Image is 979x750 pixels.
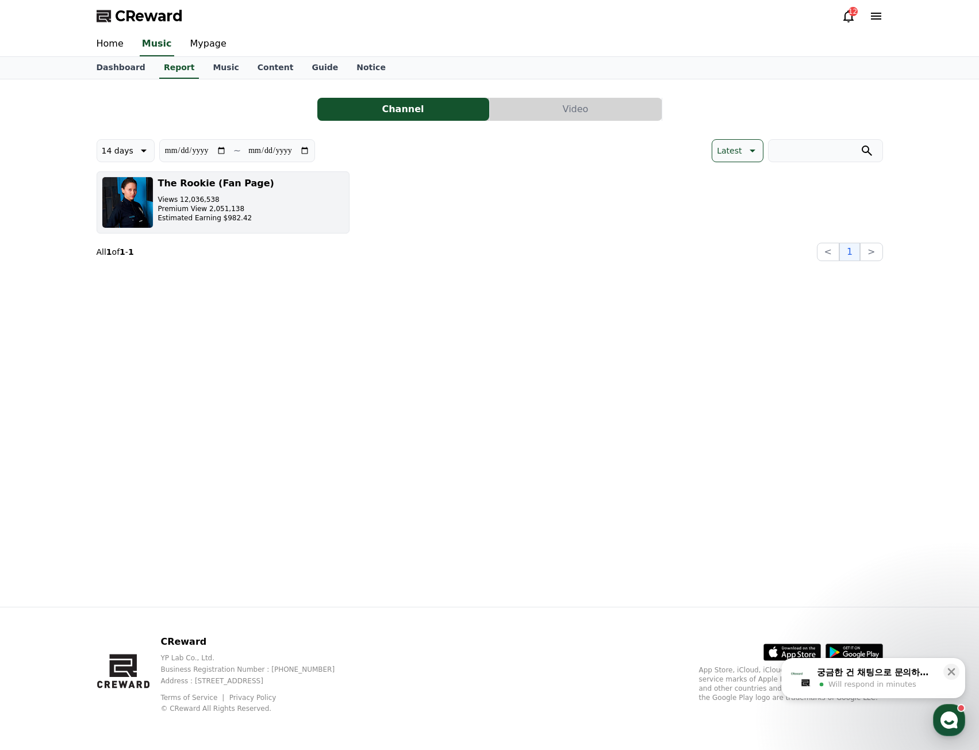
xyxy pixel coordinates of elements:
[106,247,112,257] strong: 1
[87,57,155,79] a: Dashboard
[317,98,490,121] a: Channel
[160,676,353,686] p: Address : [STREET_ADDRESS]
[712,139,763,162] button: Latest
[717,143,742,159] p: Latest
[860,243,882,261] button: >
[160,635,353,649] p: CReward
[115,7,183,25] span: CReward
[248,57,303,79] a: Content
[95,382,129,392] span: Messages
[170,382,198,391] span: Settings
[160,653,353,663] p: YP Lab Co., Ltd.
[229,694,277,702] a: Privacy Policy
[128,247,134,257] strong: 1
[3,365,76,393] a: Home
[317,98,489,121] button: Channel
[490,98,662,121] button: Video
[102,177,153,228] img: The Rookie (Fan Page)
[97,7,183,25] a: CReward
[158,177,274,190] h3: The Rookie (Fan Page)
[160,704,353,713] p: © CReward All Rights Reserved.
[181,32,236,56] a: Mypage
[204,57,248,79] a: Music
[158,213,274,223] p: Estimated Earning $982.42
[817,243,839,261] button: <
[29,382,49,391] span: Home
[97,171,350,234] button: The Rookie (Fan Page) Views 12,036,538 Premium View 2,051,138 Estimated Earning $982.42
[839,243,860,261] button: 1
[302,57,347,79] a: Guide
[347,57,395,79] a: Notice
[87,32,133,56] a: Home
[842,9,855,23] a: 12
[159,57,199,79] a: Report
[97,246,134,258] p: All of -
[120,247,125,257] strong: 1
[699,665,883,702] p: App Store, iCloud, iCloud Drive, and iTunes Store are service marks of Apple Inc., registered in ...
[158,204,274,213] p: Premium View 2,051,138
[148,365,221,393] a: Settings
[233,144,241,158] p: ~
[158,195,274,204] p: Views 12,036,538
[97,139,155,162] button: 14 days
[76,365,148,393] a: Messages
[160,665,353,674] p: Business Registration Number : [PHONE_NUMBER]
[849,7,858,16] div: 12
[140,32,174,56] a: Music
[102,143,133,159] p: 14 days
[160,694,226,702] a: Terms of Service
